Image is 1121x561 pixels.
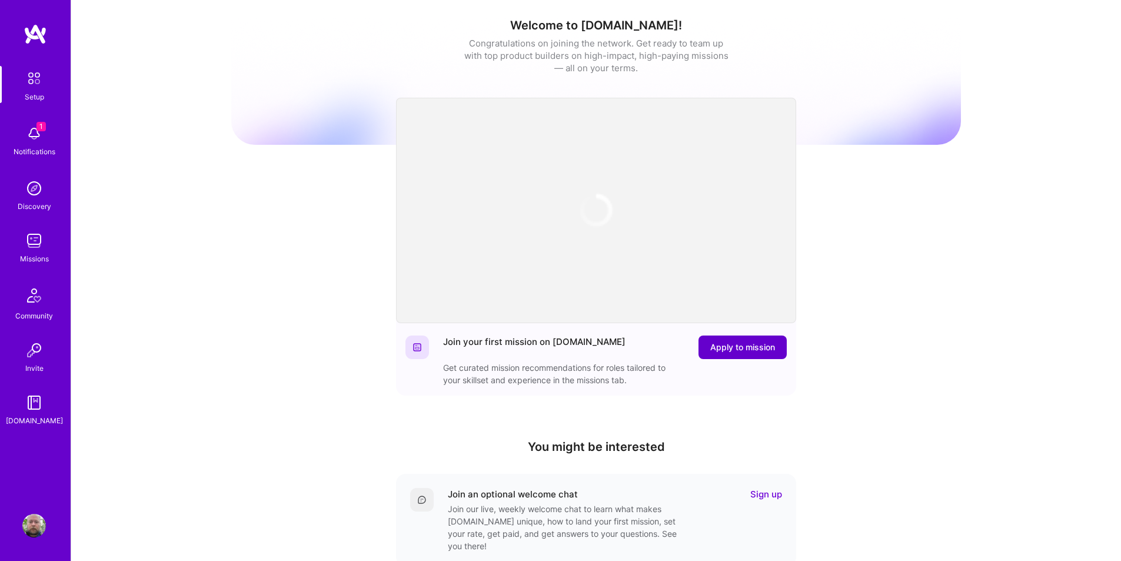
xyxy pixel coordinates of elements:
button: Apply to mission [698,336,787,359]
img: loading [578,192,614,228]
img: Community [20,281,48,310]
div: [DOMAIN_NAME] [6,414,63,427]
span: 1 [36,122,46,131]
img: logo [24,24,47,45]
img: Comment [417,495,427,504]
div: Setup [25,91,44,103]
div: Join our live, weekly welcome chat to learn what makes [DOMAIN_NAME] unique, how to land your fir... [448,503,683,552]
div: Community [15,310,53,322]
h4: You might be interested [396,440,796,454]
a: Sign up [750,488,782,500]
h1: Welcome to [DOMAIN_NAME]! [231,18,961,32]
span: Apply to mission [710,341,775,353]
img: User Avatar [22,514,46,537]
img: bell [22,122,46,145]
img: teamwork [22,229,46,253]
div: Notifications [14,145,55,158]
img: discovery [22,177,46,200]
div: Join your first mission on [DOMAIN_NAME] [443,336,626,359]
iframe: video [396,98,796,323]
div: Get curated mission recommendations for roles tailored to your skillset and experience in the mis... [443,361,678,386]
div: Missions [20,253,49,265]
div: Join an optional welcome chat [448,488,578,500]
a: User Avatar [19,514,49,537]
div: Discovery [18,200,51,213]
div: Invite [25,362,44,374]
img: Website [413,343,422,352]
img: setup [22,66,46,91]
img: guide book [22,391,46,414]
div: Congratulations on joining the network. Get ready to team up with top product builders on high-im... [464,37,729,74]
img: Invite [22,338,46,362]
